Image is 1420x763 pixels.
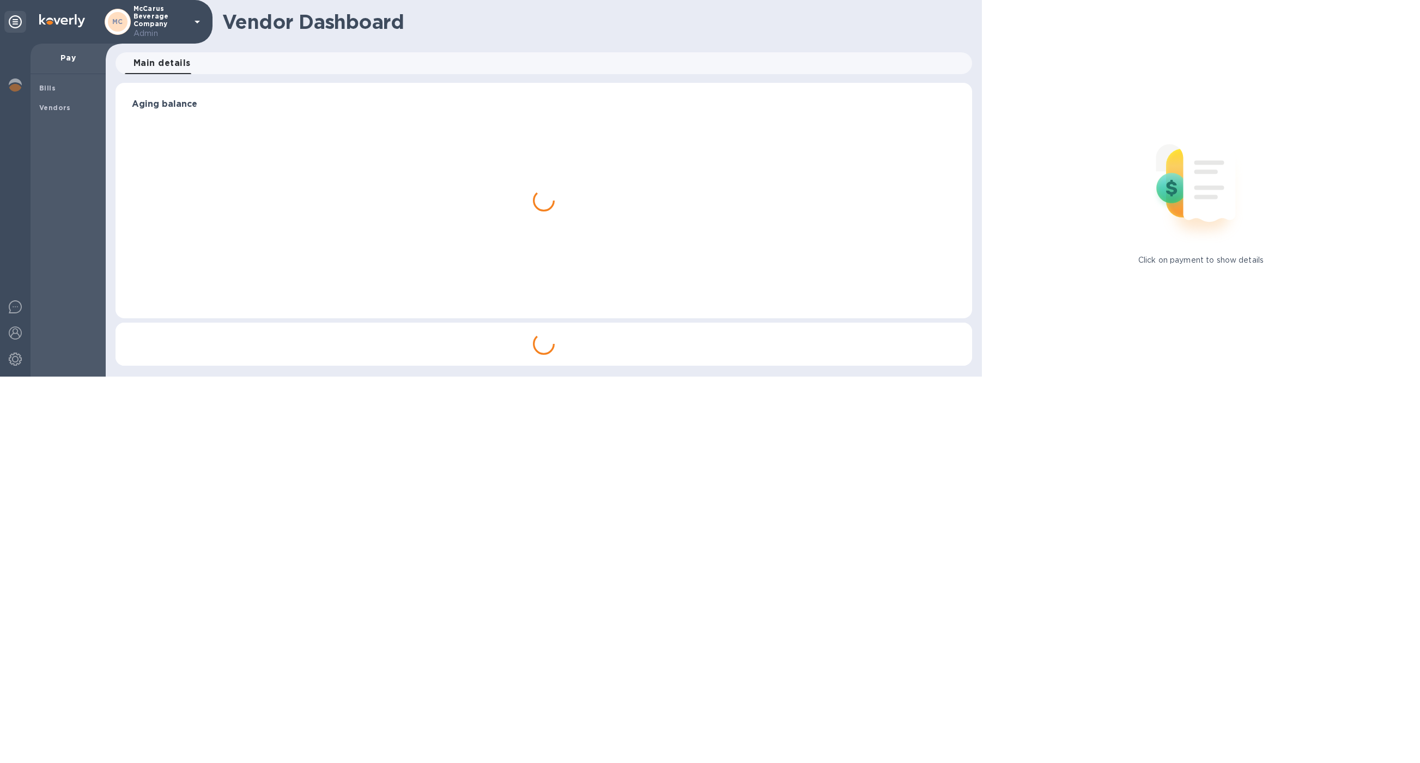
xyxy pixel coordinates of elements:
[39,84,56,92] b: Bills
[133,5,188,39] p: McCarus Beverage Company
[112,17,123,26] b: MC
[39,14,85,27] img: Logo
[132,99,956,110] h3: Aging balance
[1138,255,1264,266] p: Click on payment to show details
[222,10,964,33] h1: Vendor Dashboard
[39,52,97,63] p: Pay
[39,104,71,112] b: Vendors
[133,56,191,71] span: Main details
[4,11,26,33] div: Unpin categories
[133,28,188,39] p: Admin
